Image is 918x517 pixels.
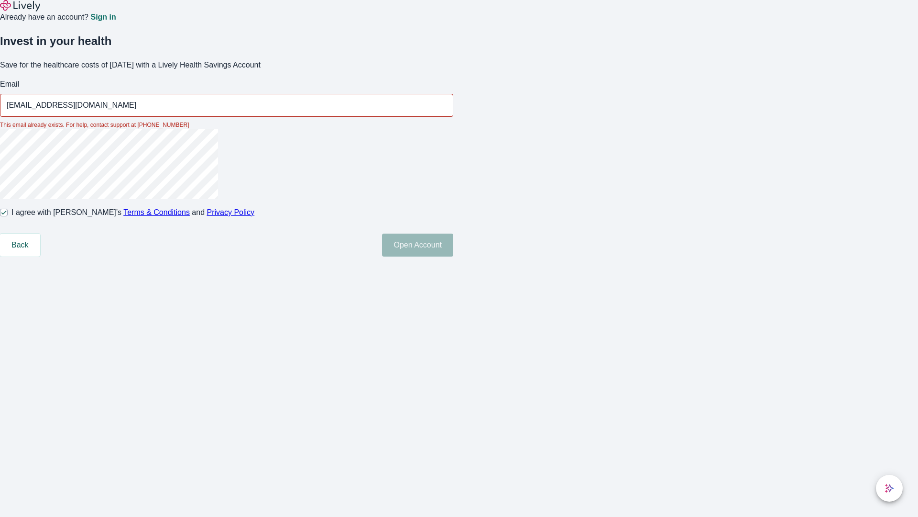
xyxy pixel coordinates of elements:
a: Terms & Conditions [123,208,190,216]
svg: Lively AI Assistant [885,483,894,493]
a: Sign in [90,13,116,21]
button: chat [876,475,903,502]
span: I agree with [PERSON_NAME]’s and [11,207,254,218]
a: Privacy Policy [207,208,255,216]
